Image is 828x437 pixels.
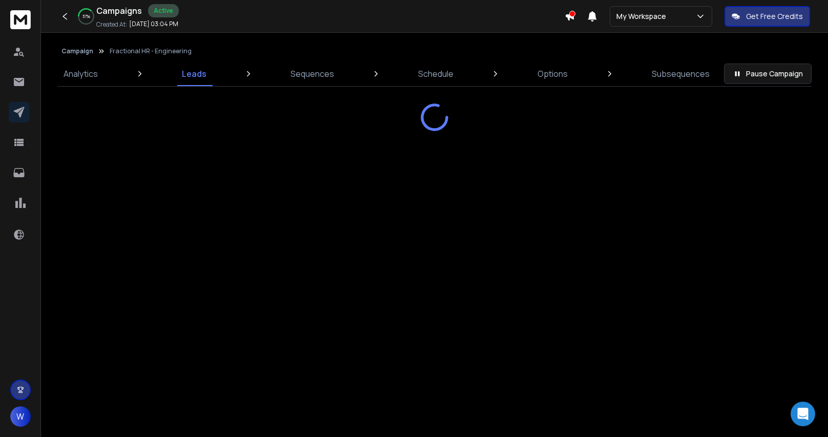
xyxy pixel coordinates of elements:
a: Analytics [57,61,104,86]
p: Sequences [291,68,334,80]
p: Schedule [418,68,453,80]
p: [DATE] 03:04 PM [129,20,178,28]
p: Options [537,68,568,80]
a: Options [531,61,574,86]
p: My Workspace [616,11,670,22]
p: Created At: [96,20,127,29]
p: Subsequences [652,68,710,80]
p: Leads [182,68,206,80]
h1: Campaigns [96,5,142,17]
a: Leads [176,61,213,86]
div: Active [148,4,179,17]
button: Pause Campaign [724,64,812,84]
button: W [10,406,31,427]
p: 37 % [82,13,90,19]
a: Sequences [284,61,340,86]
a: Schedule [412,61,460,86]
p: Analytics [64,68,98,80]
button: Get Free Credits [724,6,810,27]
p: Fractional HR - Engineering [110,47,192,55]
p: Get Free Credits [746,11,803,22]
div: Open Intercom Messenger [791,402,815,426]
button: Campaign [61,47,93,55]
a: Subsequences [646,61,716,86]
